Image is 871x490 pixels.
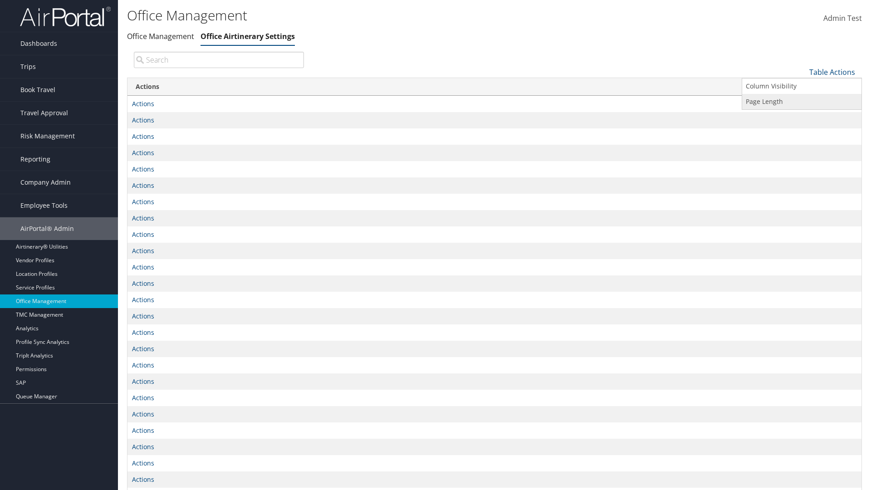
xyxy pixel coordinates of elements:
span: Reporting [20,148,50,171]
a: Page Length [742,94,861,109]
span: Risk Management [20,125,75,147]
span: Travel Approval [20,102,68,124]
a: Column Visibility [742,78,861,94]
span: Employee Tools [20,194,68,217]
span: Trips [20,55,36,78]
span: AirPortal® Admin [20,217,74,240]
span: Dashboards [20,32,57,55]
span: Company Admin [20,171,71,194]
span: Book Travel [20,78,55,101]
img: airportal-logo.png [20,6,111,27]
